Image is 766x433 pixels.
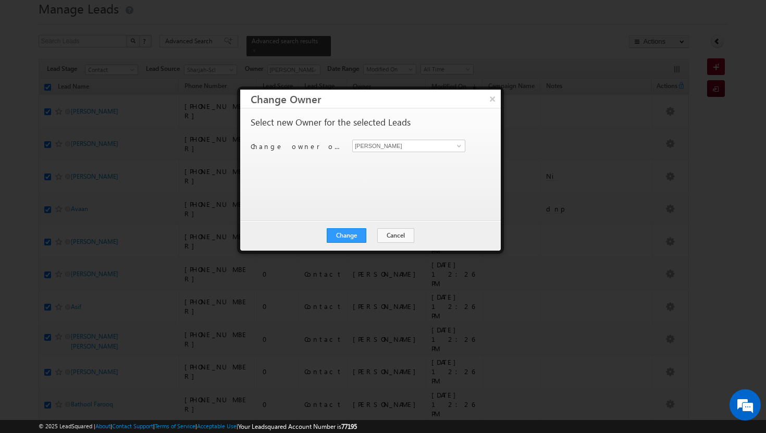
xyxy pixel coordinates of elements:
[238,423,357,430] span: Your Leadsquared Account Number is
[171,5,196,30] div: Minimize live chat window
[39,422,357,431] span: © 2025 LeadSquared | | | | |
[251,142,344,151] p: Change owner of 11 leads to
[95,423,110,429] a: About
[327,228,366,243] button: Change
[251,118,411,127] p: Select new Owner for the selected Leads
[352,140,465,152] input: Type to Search
[377,228,414,243] button: Cancel
[14,96,190,312] textarea: Type your message and hit 'Enter'
[54,55,175,68] div: Chat with us now
[451,141,464,151] a: Show All Items
[484,90,501,108] button: ×
[155,423,195,429] a: Terms of Service
[341,423,357,430] span: 77195
[112,423,153,429] a: Contact Support
[251,90,501,108] h3: Change Owner
[142,321,189,335] em: Start Chat
[197,423,237,429] a: Acceptable Use
[18,55,44,68] img: d_60004797649_company_0_60004797649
